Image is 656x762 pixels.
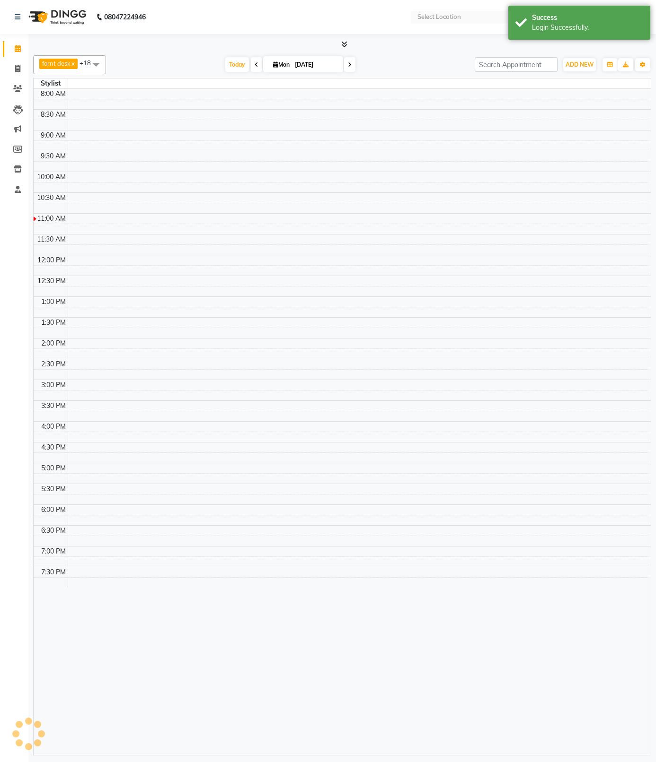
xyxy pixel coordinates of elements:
[39,380,68,390] div: 3:00 PM
[39,338,68,348] div: 2:00 PM
[39,359,68,369] div: 2:30 PM
[271,61,292,68] span: Mon
[417,12,461,22] div: Select Location
[225,57,249,72] span: Today
[532,13,643,23] div: Success
[39,151,68,161] div: 9:30 AM
[39,130,68,140] div: 9:00 AM
[104,4,146,30] b: 08047224946
[39,484,68,494] div: 5:30 PM
[42,60,71,67] span: fornt desk
[35,172,68,182] div: 10:00 AM
[39,110,68,120] div: 8:30 AM
[39,297,68,307] div: 1:00 PM
[39,463,68,473] div: 5:00 PM
[39,442,68,452] div: 4:30 PM
[475,57,558,72] input: Search Appointment
[39,505,68,515] div: 6:00 PM
[39,422,68,432] div: 4:00 PM
[39,567,68,577] div: 7:30 PM
[34,78,68,88] div: Stylist
[39,526,68,536] div: 6:30 PM
[39,401,68,411] div: 3:30 PM
[566,61,594,68] span: ADD NEW
[563,58,596,71] button: ADD NEW
[39,89,68,99] div: 8:00 AM
[24,4,89,30] img: logo
[35,234,68,244] div: 11:30 AM
[39,318,68,328] div: 1:30 PM
[35,214,68,224] div: 11:00 AM
[80,59,98,67] span: +18
[532,23,643,33] div: Login Successfully.
[35,193,68,203] div: 10:30 AM
[71,60,75,67] a: x
[292,58,339,72] input: 2025-09-01
[39,546,68,556] div: 7:00 PM
[35,276,68,286] div: 12:30 PM
[35,255,68,265] div: 12:00 PM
